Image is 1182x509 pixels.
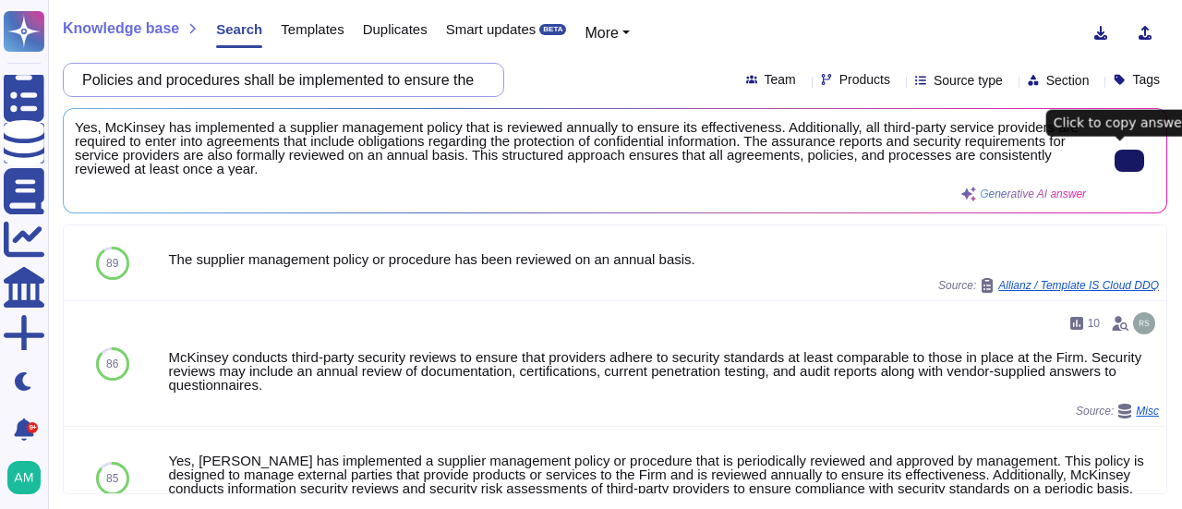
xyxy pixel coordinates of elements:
[980,188,1086,200] span: Generative AI answer
[4,457,54,498] button: user
[1076,404,1159,418] span: Source:
[281,22,344,36] span: Templates
[998,280,1159,291] span: Allianz / Template IS Cloud DDQ
[75,120,1086,176] span: Yes, McKinsey has implemented a supplier management policy that is reviewed annually to ensure it...
[168,454,1159,495] div: Yes, [PERSON_NAME] has implemented a supplier management policy or procedure that is periodically...
[1046,74,1090,87] span: Section
[938,278,1159,293] span: Source:
[106,473,118,484] span: 85
[839,73,890,86] span: Products
[7,461,41,494] img: user
[539,24,566,35] div: BETA
[27,422,38,433] div: 9+
[1136,406,1159,417] span: Misc
[63,21,179,36] span: Knowledge base
[106,358,118,370] span: 86
[73,64,485,96] input: Search a question or template...
[106,258,118,269] span: 89
[585,25,618,41] span: More
[446,22,537,36] span: Smart updates
[1133,312,1155,334] img: user
[765,73,796,86] span: Team
[363,22,428,36] span: Duplicates
[1088,318,1100,329] span: 10
[934,74,1003,87] span: Source type
[216,22,262,36] span: Search
[168,252,1159,266] div: The supplier management policy or procedure has been reviewed on an annual basis.
[585,22,630,44] button: More
[168,350,1159,392] div: McKinsey conducts third-party security reviews to ensure that providers adhere to security standa...
[1132,73,1160,86] span: Tags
